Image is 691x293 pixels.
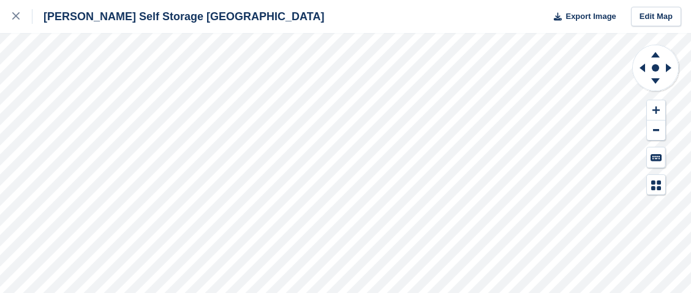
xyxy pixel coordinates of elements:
[631,7,681,27] a: Edit Map
[647,147,665,168] button: Keyboard Shortcuts
[647,175,665,195] button: Map Legend
[546,7,616,27] button: Export Image
[565,10,616,23] span: Export Image
[647,121,665,141] button: Zoom Out
[647,100,665,121] button: Zoom In
[32,9,324,24] div: [PERSON_NAME] Self Storage [GEOGRAPHIC_DATA]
